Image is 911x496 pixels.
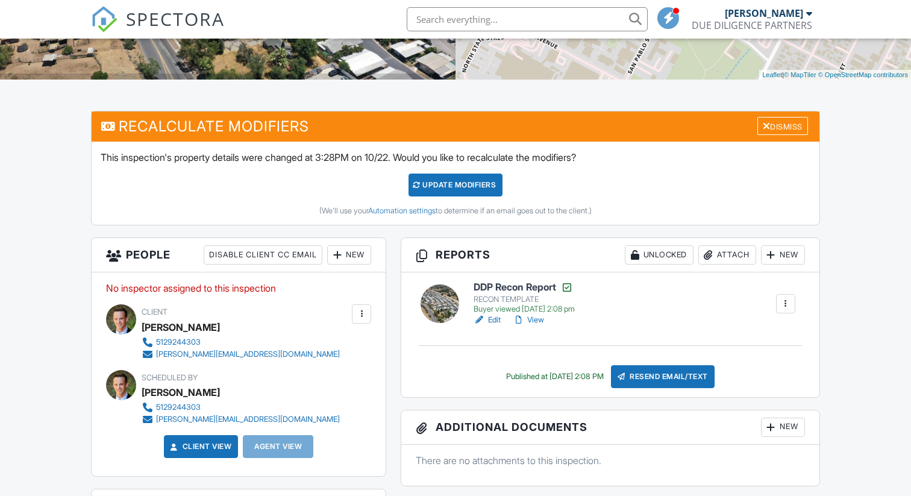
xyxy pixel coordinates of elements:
div: New [761,245,805,265]
div: 5129244303 [156,403,201,412]
div: Published at [DATE] 2:08 PM [506,372,604,381]
div: This inspection's property details were changed at 3:28PM on 10/22. Would you like to recalculate... [92,142,819,225]
p: There are no attachments to this inspection. [416,454,805,467]
a: 5129244303 [142,336,340,348]
div: (We'll use your to determine if an email goes out to the client.) [101,206,810,216]
div: DUE DILIGENCE PARTNERS [692,19,812,31]
div: [PERSON_NAME] [142,318,220,336]
span: SPECTORA [126,6,225,31]
span: Client [142,307,167,316]
p: No inspector assigned to this inspection [106,281,371,295]
a: © MapTiler [784,71,816,78]
input: Search everything... [407,7,648,31]
div: Dismiss [757,117,808,136]
h3: Reports [401,238,819,272]
img: The Best Home Inspection Software - Spectora [91,6,117,33]
a: SPECTORA [91,16,225,42]
div: Unlocked [625,245,693,265]
div: Disable Client CC Email [204,245,322,265]
div: RECON TEMPLATE [474,295,575,304]
h6: DDP Recon Report [474,281,575,294]
span: Scheduled By [142,373,198,382]
a: [PERSON_NAME][EMAIL_ADDRESS][DOMAIN_NAME] [142,413,340,425]
div: Resend Email/Text [611,365,715,388]
a: [PERSON_NAME][EMAIL_ADDRESS][DOMAIN_NAME] [142,348,340,360]
div: Attach [698,245,756,265]
a: Client View [168,441,232,453]
div: [PERSON_NAME][EMAIL_ADDRESS][DOMAIN_NAME] [156,415,340,424]
h3: People [92,238,386,272]
a: View [513,314,544,326]
div: New [327,245,371,265]
a: DDP Recon Report RECON TEMPLATE Buyer viewed [DATE] 2:08 pm [474,281,575,314]
h3: Additional Documents [401,410,819,445]
div: | [759,70,911,80]
a: Automation settings [368,206,436,215]
h3: Recalculate Modifiers [92,111,819,141]
div: New [761,418,805,437]
a: Leaflet [762,71,782,78]
div: UPDATE Modifiers [409,174,503,196]
a: 5129244303 [142,401,340,413]
div: [PERSON_NAME] [725,7,803,19]
div: [PERSON_NAME] [142,383,220,401]
a: © OpenStreetMap contributors [818,71,908,78]
div: 5129244303 [156,337,201,347]
a: Edit [474,314,501,326]
div: Buyer viewed [DATE] 2:08 pm [474,304,575,314]
div: [PERSON_NAME][EMAIL_ADDRESS][DOMAIN_NAME] [156,350,340,359]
